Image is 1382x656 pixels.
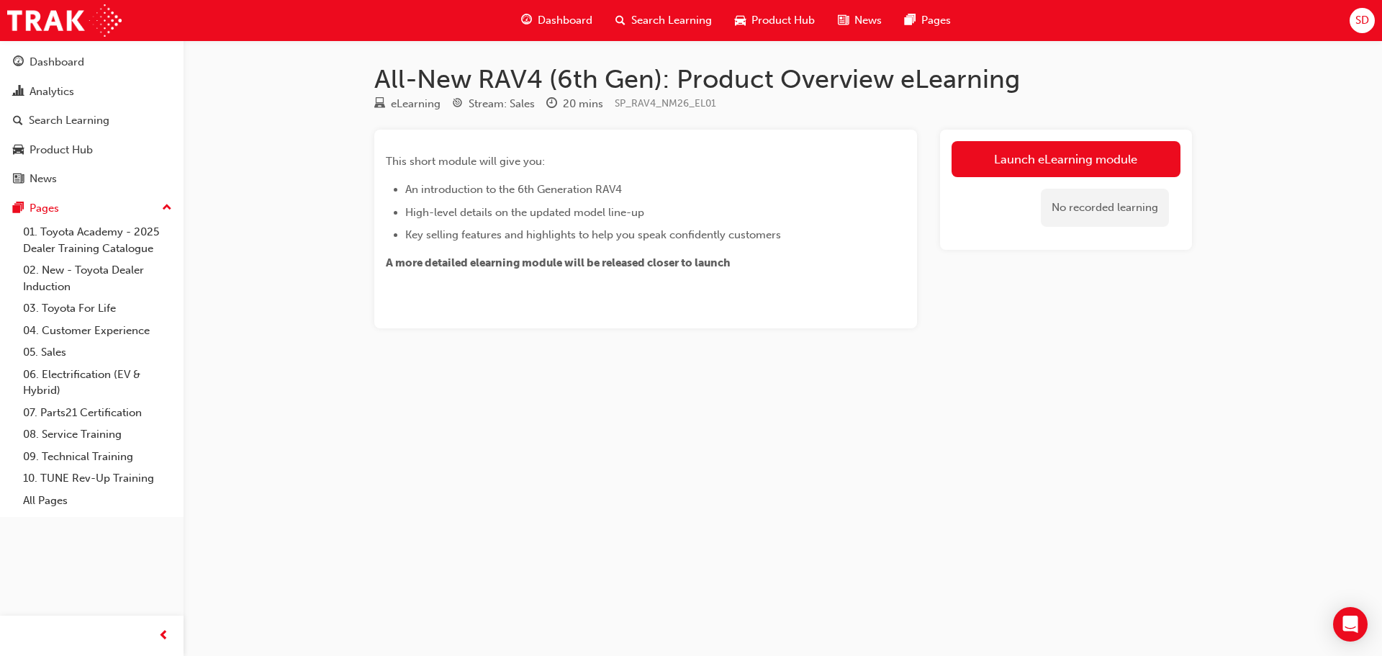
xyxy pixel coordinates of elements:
span: prev-icon [158,627,169,645]
div: Type [374,95,441,113]
div: Pages [30,200,59,217]
span: News [854,12,882,29]
a: search-iconSearch Learning [604,6,723,35]
div: Dashboard [30,54,84,71]
div: Product Hub [30,142,93,158]
div: No recorded learning [1041,189,1169,227]
span: target-icon [452,98,463,111]
div: Duration [546,95,603,113]
span: An introduction to the 6th Generation RAV4 [405,183,622,196]
a: guage-iconDashboard [510,6,604,35]
a: 06. Electrification (EV & Hybrid) [17,364,178,402]
span: High-level details on the updated model line-up [405,206,644,219]
span: clock-icon [546,98,557,111]
a: 04. Customer Experience [17,320,178,342]
a: 02. New - Toyota Dealer Induction [17,259,178,297]
a: 01. Toyota Academy - 2025 Dealer Training Catalogue [17,221,178,259]
span: chart-icon [13,86,24,99]
div: 20 mins [563,96,603,112]
span: guage-icon [13,56,24,69]
span: Search Learning [631,12,712,29]
span: car-icon [735,12,746,30]
span: pages-icon [13,202,24,215]
span: This short module will give you: [386,155,545,168]
button: Pages [6,195,178,222]
span: car-icon [13,144,24,157]
span: Product Hub [751,12,815,29]
span: pages-icon [905,12,916,30]
div: Stream: Sales [469,96,535,112]
span: news-icon [838,12,849,30]
span: search-icon [13,114,23,127]
div: Stream [452,95,535,113]
h1: All-New RAV4 (6th Gen): Product Overview eLearning [374,63,1192,95]
a: car-iconProduct Hub [723,6,826,35]
span: guage-icon [521,12,532,30]
a: 10. TUNE Rev-Up Training [17,467,178,490]
a: Search Learning [6,107,178,134]
a: All Pages [17,490,178,512]
span: up-icon [162,199,172,217]
a: 03. Toyota For Life [17,297,178,320]
span: learningResourceType_ELEARNING-icon [374,98,385,111]
span: A more detailed elearning module will be released closer to launch [386,256,731,269]
a: News [6,166,178,192]
a: pages-iconPages [893,6,962,35]
a: 05. Sales [17,341,178,364]
div: News [30,171,57,187]
span: Dashboard [538,12,592,29]
a: Analytics [6,78,178,105]
span: Learning resource code [615,97,716,109]
a: Dashboard [6,49,178,76]
button: DashboardAnalyticsSearch LearningProduct HubNews [6,46,178,195]
a: 09. Technical Training [17,446,178,468]
a: news-iconNews [826,6,893,35]
a: Launch eLearning module [952,141,1180,177]
a: 08. Service Training [17,423,178,446]
button: SD [1350,8,1375,33]
span: Pages [921,12,951,29]
span: SD [1355,12,1369,29]
div: eLearning [391,96,441,112]
span: Key selling features and highlights to help you speak confidently customers [405,228,781,241]
a: Product Hub [6,137,178,163]
span: news-icon [13,173,24,186]
div: Open Intercom Messenger [1333,607,1368,642]
span: search-icon [615,12,625,30]
div: Search Learning [29,112,109,129]
div: Analytics [30,84,74,100]
img: Trak [7,4,122,37]
a: 07. Parts21 Certification [17,402,178,424]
